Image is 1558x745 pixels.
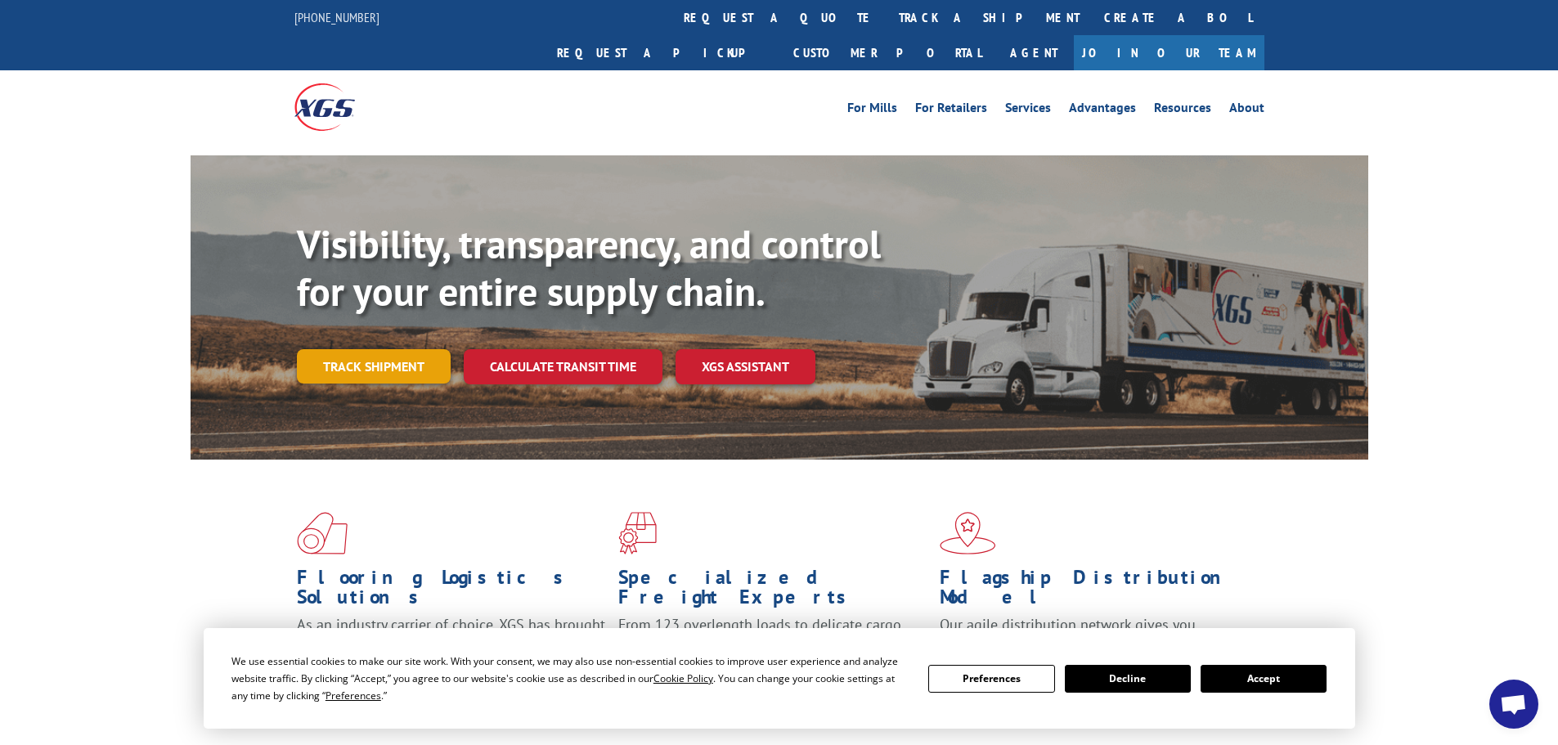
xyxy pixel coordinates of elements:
a: Calculate transit time [464,349,662,384]
button: Decline [1065,665,1191,693]
a: Track shipment [297,349,451,384]
a: Request a pickup [545,35,781,70]
a: Resources [1154,101,1211,119]
div: Cookie Consent Prompt [204,628,1355,729]
img: xgs-icon-flagship-distribution-model-red [940,512,996,554]
span: Cookie Policy [653,671,713,685]
h1: Flooring Logistics Solutions [297,568,606,615]
div: Open chat [1489,680,1538,729]
p: From 123 overlength loads to delicate cargo, our experienced staff knows the best way to move you... [618,615,927,688]
div: We use essential cookies to make our site work. With your consent, we may also use non-essential ... [231,653,909,704]
a: Agent [994,35,1074,70]
a: Services [1005,101,1051,119]
span: Our agile distribution network gives you nationwide inventory management on demand. [940,615,1241,653]
span: Preferences [326,689,381,702]
a: Customer Portal [781,35,994,70]
b: Visibility, transparency, and control for your entire supply chain. [297,218,881,316]
h1: Flagship Distribution Model [940,568,1249,615]
a: Join Our Team [1074,35,1264,70]
button: Preferences [928,665,1054,693]
h1: Specialized Freight Experts [618,568,927,615]
a: About [1229,101,1264,119]
img: xgs-icon-total-supply-chain-intelligence-red [297,512,348,554]
img: xgs-icon-focused-on-flooring-red [618,512,657,554]
span: As an industry carrier of choice, XGS has brought innovation and dedication to flooring logistics... [297,615,605,673]
a: [PHONE_NUMBER] [294,9,379,25]
a: XGS ASSISTANT [676,349,815,384]
a: Advantages [1069,101,1136,119]
a: For Mills [847,101,897,119]
button: Accept [1201,665,1327,693]
a: For Retailers [915,101,987,119]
